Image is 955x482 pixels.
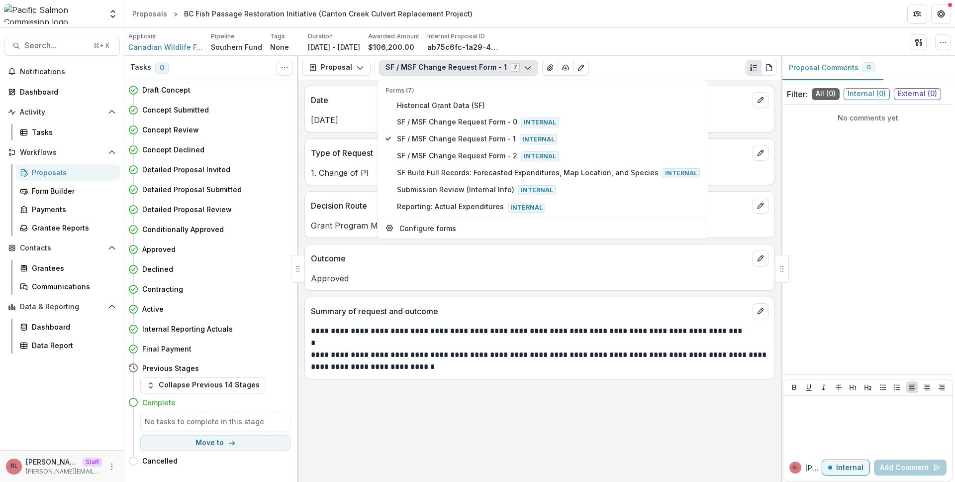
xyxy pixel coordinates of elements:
[142,144,204,155] h4: Concept Declined
[130,63,151,72] h3: Tasks
[142,184,242,195] h4: Detailed Proposal Submitted
[753,250,768,266] button: edit
[92,40,111,51] div: ⌘ + K
[32,167,112,178] div: Proposals
[32,186,112,196] div: Form Builder
[4,144,120,160] button: Open Workflows
[142,164,230,175] h4: Detailed Proposal Invited
[397,150,700,161] span: SF / MSF Change Request Form - 2
[16,337,120,354] a: Data Report
[106,461,118,473] button: More
[862,381,874,393] button: Heading 2
[142,105,209,115] h4: Concept Submitted
[155,62,169,74] span: 0
[106,4,120,24] button: Open entity switcher
[142,85,191,95] h4: Draft Concept
[32,281,112,292] div: Communications
[311,94,749,106] p: Date
[211,32,235,41] p: Pipeline
[142,344,191,354] h4: Final Payment
[26,467,102,476] p: [PERSON_NAME][EMAIL_ADDRESS][DOMAIN_NAME]
[20,148,104,157] span: Workflows
[32,204,112,215] div: Payments
[761,60,777,76] button: PDF view
[26,457,79,467] p: [PERSON_NAME]
[140,377,266,393] button: Collapse Previous 14 Stages
[311,272,768,284] p: Approved
[142,397,176,408] h4: Complete
[518,185,556,195] span: Internal
[753,92,768,108] button: edit
[906,381,918,393] button: Align Left
[20,303,104,311] span: Data & Reporting
[140,435,290,451] button: Move to
[16,164,120,181] a: Proposals
[311,114,768,126] p: [DATE]
[32,322,112,332] div: Dashboard
[132,8,167,19] div: Proposals
[4,240,120,256] button: Open Contacts
[521,151,559,161] span: Internal
[311,167,768,179] p: 1. Change of PI
[787,113,949,123] p: No comments yet
[20,244,104,252] span: Contacts
[822,460,870,476] button: Internal
[128,6,171,21] a: Proposals
[4,84,120,100] a: Dashboard
[20,68,116,76] span: Notifications
[792,465,798,470] div: Ruthwick LOI
[867,64,871,71] span: 0
[368,32,419,41] p: Awarded Amount
[521,118,559,127] span: Internal
[142,284,183,294] h4: Contracting
[385,86,700,95] p: Forms (7)
[663,168,700,178] span: Internal
[308,32,333,41] p: Duration
[4,4,102,24] img: Pacific Salmon Commission logo
[142,204,232,215] h4: Detailed Proposal Review
[753,145,768,161] button: edit
[847,381,859,393] button: Heading 1
[10,463,18,470] div: Ruthwick LOI
[397,133,700,144] span: SF / MSF Change Request Form - 1
[128,6,477,21] nav: breadcrumb
[32,127,112,137] div: Tasks
[16,319,120,335] a: Dashboard
[877,381,889,393] button: Bullet List
[508,203,545,213] span: Internal
[24,41,88,50] span: Search...
[753,303,768,319] button: edit
[311,252,749,264] p: Outcome
[746,60,762,76] button: Plaintext view
[142,304,164,314] h4: Active
[302,60,371,76] button: Proposal
[894,88,941,100] span: External ( 0 )
[427,42,502,52] p: ab75c6fc-1a29-4c32-bf6a-51e01b294c2c
[4,104,120,120] button: Open Activity
[368,42,414,52] p: $106,200.00
[83,458,102,467] p: Staff
[921,381,933,393] button: Align Center
[128,42,203,52] a: Canadian Wildlife Federation
[184,8,473,19] div: BC Fish Passage Restoration Initiative (Canton Creek Culvert Replacement Project)
[128,32,156,41] p: Applicant
[397,100,700,111] span: Historical Grant Data (SF)
[542,60,558,76] button: View Attached Files
[788,381,800,393] button: Bold
[211,42,262,52] p: Southern Fund
[397,167,700,178] span: SF Build Full Records: Forecasted Expenditures, Map Location, and Species
[4,36,120,56] button: Search...
[20,87,112,97] div: Dashboard
[16,201,120,218] a: Payments
[753,198,768,214] button: edit
[270,32,285,41] p: Tags
[891,381,903,393] button: Ordered List
[781,56,883,80] button: Proposal Comments
[32,340,112,351] div: Data Report
[16,260,120,276] a: Grantees
[4,299,120,315] button: Open Data & Reporting
[311,305,749,317] p: Summary of request and outcome
[818,381,830,393] button: Italicize
[836,464,863,472] p: Internal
